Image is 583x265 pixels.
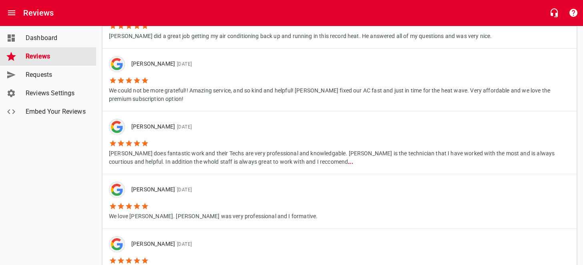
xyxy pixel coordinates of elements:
[23,6,54,19] h6: Reviews
[545,3,564,22] button: Live Chat
[175,124,192,130] span: [DATE]
[131,240,564,249] p: [PERSON_NAME]
[2,3,21,22] button: Open drawer
[26,88,86,98] span: Reviews Settings
[109,236,125,252] div: Google
[109,56,125,72] div: Google
[109,210,318,221] p: We love [PERSON_NAME]. [PERSON_NAME] was very professional and I formative.
[26,52,86,61] span: Reviews
[131,122,564,131] p: [PERSON_NAME]
[348,159,353,165] b: ...
[103,48,577,111] a: [PERSON_NAME][DATE]We could not be more grateful!! Amazing service, and so kind and helpful! [PER...
[175,61,192,67] span: [DATE]
[109,119,125,135] img: google-dark.png
[109,84,570,103] p: We could not be more grateful!! Amazing service, and so kind and helpful! [PERSON_NAME] fixed our...
[26,107,86,116] span: Embed Your Reviews
[131,185,311,194] p: [PERSON_NAME]
[109,56,125,72] img: google-dark.png
[109,182,125,198] div: Google
[109,30,492,40] p: [PERSON_NAME] did a great job getting my air conditioning back up and running in this record heat...
[564,3,583,22] button: Support Portal
[26,33,86,43] span: Dashboard
[109,236,125,252] img: google-dark.png
[175,187,192,193] span: [DATE]
[103,174,577,228] a: [PERSON_NAME][DATE]We love [PERSON_NAME]. [PERSON_NAME] was very professional and I formative.
[109,182,125,198] img: google-dark.png
[103,111,577,174] a: [PERSON_NAME][DATE][PERSON_NAME] does fantastic work and their Techs are very professional and kn...
[175,241,192,247] span: [DATE]
[109,147,570,166] p: [PERSON_NAME] does fantastic work and their Techs are very professional and knowledgable. [PERSON...
[109,119,125,135] div: Google
[26,70,86,80] span: Requests
[131,60,564,68] p: [PERSON_NAME]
